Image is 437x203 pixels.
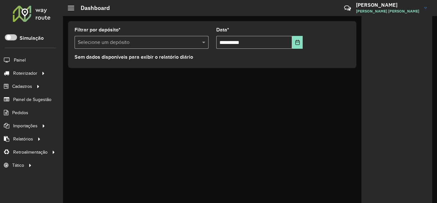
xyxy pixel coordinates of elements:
[13,70,37,77] span: Roteirizador
[13,149,48,156] span: Retroalimentação
[14,57,26,63] span: Painel
[12,162,24,169] span: Tático
[292,36,303,49] button: Choose Date
[75,53,193,61] label: Sem dados disponíveis para exibir o relatório diário
[75,26,120,34] label: Filtrar por depósito
[12,83,32,90] span: Cadastros
[20,34,44,42] label: Simulação
[13,96,51,103] span: Painel de Sugestão
[341,1,354,15] a: Contato Rápido
[216,26,229,34] label: Data
[13,136,33,142] span: Relatórios
[356,2,419,8] h3: [PERSON_NAME]
[12,109,28,116] span: Pedidos
[13,123,38,129] span: Importações
[74,4,110,12] h2: Dashboard
[356,8,419,14] span: [PERSON_NAME] [PERSON_NAME]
